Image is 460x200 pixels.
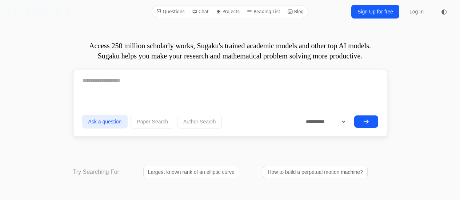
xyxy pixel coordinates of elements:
[441,8,447,15] span: ◐
[213,7,243,16] a: Projects
[244,7,283,16] a: Reading List
[6,5,74,18] a: SU\G(𝔸)/K·U
[351,5,399,19] a: Sign Up for free
[285,7,307,16] a: Blog
[131,115,174,128] button: Paper Search
[177,115,222,128] button: Author Search
[189,7,212,16] a: Chat
[437,4,451,19] button: ◐
[82,115,128,128] button: Ask a question
[6,6,33,17] i: SU\G
[153,7,188,16] a: Questions
[143,166,239,178] a: Largest known rank of an elliptic curve
[405,5,428,18] a: Log In
[73,168,119,176] p: Try Searching For
[73,41,387,61] p: Access 250 million scholarly works, Sugaku's trained academic models and other top AI models. Sug...
[263,166,368,178] a: How to build a perpetual motion machine?
[49,6,74,17] i: /K·U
